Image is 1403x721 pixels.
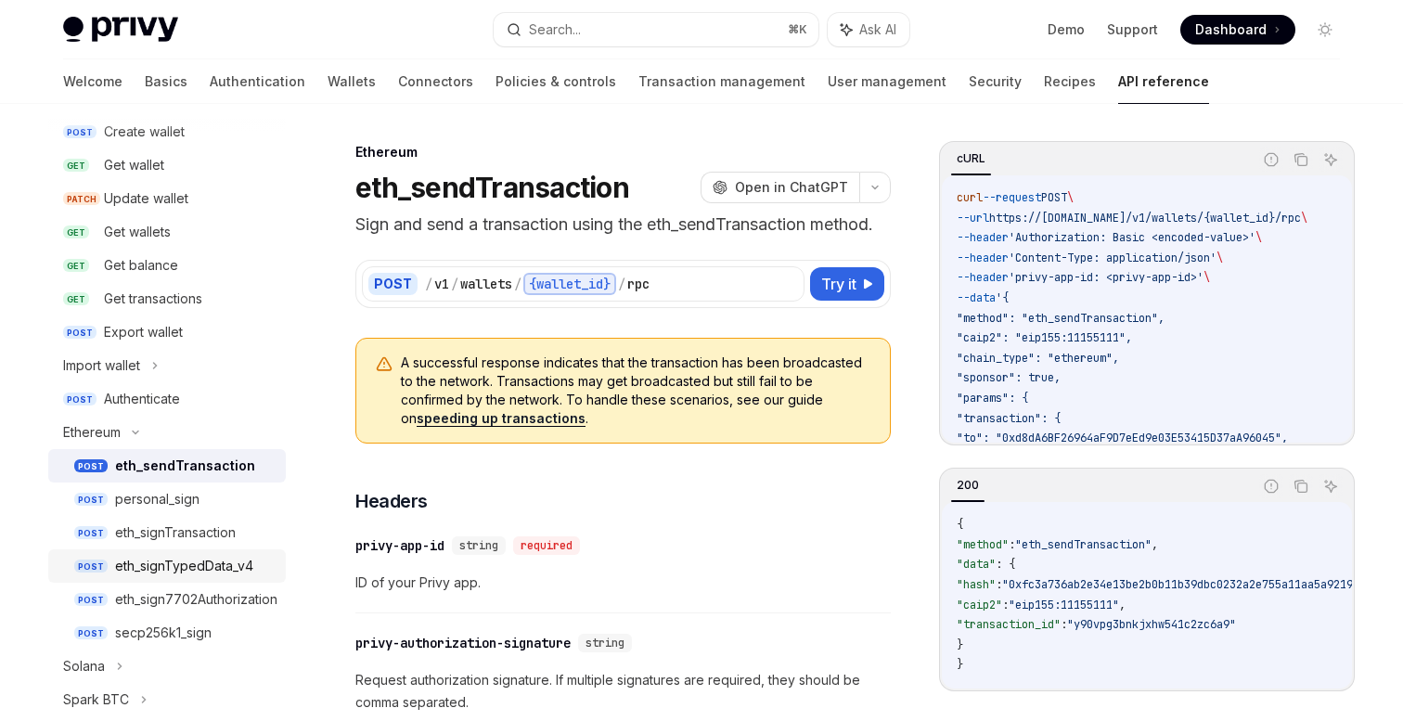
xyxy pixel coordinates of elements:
span: } [957,657,963,672]
div: secp256k1_sign [115,622,212,644]
span: GET [63,159,89,173]
span: : [996,577,1002,592]
span: POST [74,526,108,540]
button: Report incorrect code [1259,474,1283,498]
span: "method" [957,537,1009,552]
span: ID of your Privy app. [355,572,891,594]
div: Spark BTC [63,689,129,711]
span: POST [63,326,97,340]
div: Get transactions [104,288,202,310]
a: Welcome [63,59,122,104]
span: : [1061,617,1067,632]
div: Update wallet [104,187,188,210]
span: "hash" [957,577,996,592]
span: curl [957,190,983,205]
a: POSTpersonal_sign [48,483,286,516]
div: {wallet_id} [523,273,616,295]
a: Connectors [398,59,473,104]
span: Open in ChatGPT [735,178,848,197]
a: Policies & controls [496,59,616,104]
div: eth_signTypedData_v4 [115,555,253,577]
a: POSTeth_sign7702Authorization [48,583,286,616]
span: : [1002,598,1009,612]
div: privy-app-id [355,536,444,555]
span: , [1119,598,1126,612]
a: Support [1107,20,1158,39]
span: --header [957,230,1009,245]
div: / [618,275,625,293]
div: v1 [434,275,449,293]
p: Sign and send a transaction using the eth_sendTransaction method. [355,212,891,238]
span: "eth_sendTransaction" [1015,537,1152,552]
a: Security [969,59,1022,104]
span: POST [74,493,108,507]
span: POST [1041,190,1067,205]
h1: eth_sendTransaction [355,171,629,204]
span: --url [957,211,989,225]
button: Report incorrect code [1259,148,1283,172]
a: Demo [1048,20,1085,39]
div: Solana [63,655,105,677]
span: POST [74,459,108,473]
span: } [957,637,963,652]
button: Copy the contents from the code block [1289,148,1313,172]
span: GET [63,225,89,239]
div: privy-authorization-signature [355,634,571,652]
span: "caip2" [957,598,1002,612]
button: Copy the contents from the code block [1289,474,1313,498]
div: rpc [627,275,650,293]
button: Search...⌘K [494,13,818,46]
div: Search... [529,19,581,41]
span: \ [1216,251,1223,265]
span: 'Content-Type: application/json' [1009,251,1216,265]
span: https://[DOMAIN_NAME]/v1/wallets/{wallet_id}/rpc [989,211,1301,225]
a: POSTExport wallet [48,315,286,349]
div: Get wallets [104,221,171,243]
div: POST [368,273,418,295]
span: { [957,517,963,532]
div: Get wallet [104,154,164,176]
span: Ask AI [859,20,896,39]
a: POSTsecp256k1_sign [48,616,286,650]
div: Ethereum [355,143,891,161]
span: "data" [957,557,996,572]
span: , [1152,537,1158,552]
div: eth_signTransaction [115,521,236,544]
a: POSTAuthenticate [48,382,286,416]
a: PATCHUpdate wallet [48,182,286,215]
a: GETGet balance [48,249,286,282]
span: 'Authorization: Basic <encoded-value>' [1009,230,1255,245]
a: POSTeth_sendTransaction [48,449,286,483]
div: / [451,275,458,293]
span: Dashboard [1195,20,1267,39]
svg: Warning [375,355,393,374]
a: Basics [145,59,187,104]
span: --header [957,270,1009,285]
button: Try it [810,267,884,301]
span: "params": { [957,391,1028,406]
span: : [1009,537,1015,552]
span: Try it [821,273,856,295]
span: \ [1255,230,1262,245]
span: PATCH [63,192,100,206]
div: cURL [951,148,991,170]
a: POSTeth_signTransaction [48,516,286,549]
a: GETGet wallet [48,148,286,182]
a: GETGet wallets [48,215,286,249]
div: required [513,536,580,555]
span: POST [74,593,108,607]
span: "transaction_id" [957,617,1061,632]
span: POST [74,560,108,573]
button: Ask AI [1319,474,1343,498]
a: Wallets [328,59,376,104]
span: \ [1067,190,1074,205]
div: Authenticate [104,388,180,410]
span: Headers [355,488,428,514]
div: Export wallet [104,321,183,343]
button: Ask AI [1319,148,1343,172]
span: Request authorization signature. If multiple signatures are required, they should be comma separa... [355,669,891,714]
span: GET [63,292,89,306]
span: A successful response indicates that the transaction has been broadcasted to the network. Transac... [401,354,871,428]
div: eth_sendTransaction [115,455,255,477]
span: POST [63,393,97,406]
